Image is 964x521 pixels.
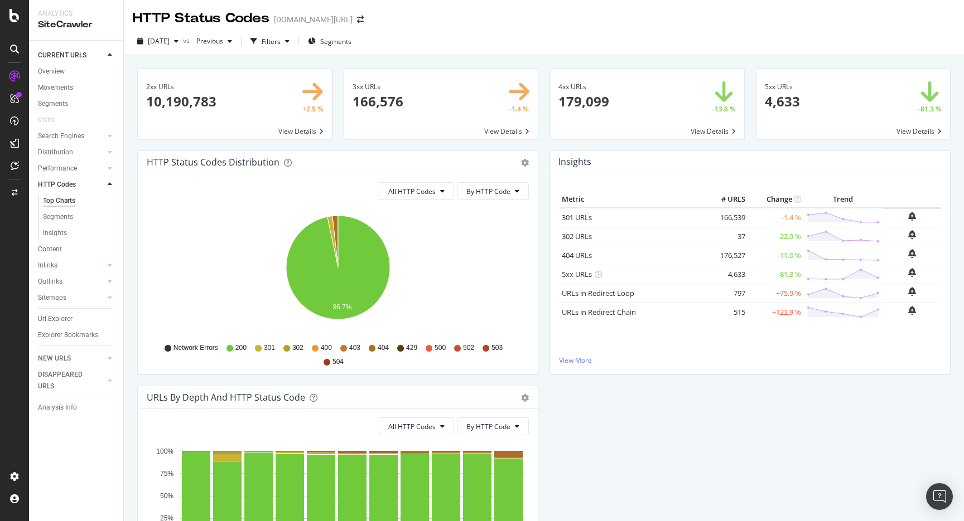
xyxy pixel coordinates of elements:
[38,402,115,413] a: Analysis Info
[38,114,66,126] a: Visits
[748,265,804,284] td: -81.3 %
[192,36,223,46] span: Previous
[357,16,364,23] div: arrow-right-arrow-left
[38,179,104,191] a: HTTP Codes
[908,230,916,239] div: bell-plus
[748,246,804,265] td: -11.0 %
[908,287,916,296] div: bell-plus
[559,191,703,208] th: Metric
[332,304,351,311] text: 96.7%
[264,343,275,353] span: 301
[160,492,173,500] text: 50%
[43,227,67,239] div: Insights
[303,32,356,50] button: Segments
[235,343,247,353] span: 200
[43,195,75,207] div: Top Charts
[38,369,104,392] a: DISAPPEARED URLS
[406,343,417,353] span: 429
[491,343,503,353] span: 503
[38,147,104,158] a: Distribution
[703,227,748,246] td: 37
[160,470,173,478] text: 75%
[38,329,98,341] div: Explorer Bookmarks
[379,182,454,200] button: All HTTP Codes
[748,227,804,246] td: -22.9 %
[38,260,57,271] div: Inlinks
[38,276,62,288] div: Outlinks
[748,284,804,303] td: +75.9 %
[38,353,104,364] a: NEW URLS
[38,313,73,325] div: Url Explorer
[463,343,474,353] span: 502
[148,36,170,46] span: 2025 Sep. 10th
[43,211,115,223] a: Segments
[38,66,65,77] div: Overview
[388,422,436,431] span: All HTTP Codes
[703,284,748,303] td: 797
[43,227,115,239] a: Insights
[38,9,114,18] div: Analytics
[262,37,281,46] div: Filters
[562,307,636,317] a: URLs in Redirect Chain
[38,313,115,325] a: Url Explorer
[292,343,303,353] span: 302
[457,182,529,200] button: By HTTP Code
[748,303,804,322] td: +122.9 %
[748,208,804,227] td: -1.4 %
[246,32,294,50] button: Filters
[38,163,104,174] a: Performance
[43,195,115,207] a: Top Charts
[703,191,748,208] th: # URLS
[183,36,192,45] span: vs
[378,343,389,353] span: 404
[558,154,591,169] h4: Insights
[38,50,86,61] div: CURRENT URLS
[908,212,916,221] div: bell-plus
[147,157,279,168] div: HTTP Status Codes Distribution
[38,130,104,142] a: Search Engines
[173,343,218,353] span: Network Errors
[321,343,332,353] span: 400
[703,265,748,284] td: 4,633
[38,244,62,255] div: Content
[133,9,269,28] div: HTTP Status Codes
[559,356,941,365] a: View More
[562,212,592,222] a: 301 URLs
[320,37,351,46] span: Segments
[43,211,73,223] div: Segments
[521,159,529,167] div: gear
[133,32,183,50] button: [DATE]
[748,191,804,208] th: Change
[38,292,66,304] div: Sitemaps
[38,369,94,392] div: DISAPPEARED URLS
[147,209,529,338] svg: A chart.
[38,82,73,94] div: Movements
[147,392,305,403] div: URLs by Depth and HTTP Status Code
[908,268,916,277] div: bell-plus
[38,353,71,364] div: NEW URLS
[38,244,115,255] a: Content
[38,163,77,174] div: Performance
[908,249,916,258] div: bell-plus
[332,357,344,367] span: 504
[38,66,115,77] a: Overview
[435,343,446,353] span: 500
[38,50,104,61] a: CURRENT URLS
[562,231,592,241] a: 302 URLs
[38,130,84,142] div: Search Engines
[804,191,883,208] th: Trend
[38,402,77,413] div: Analysis Info
[192,32,237,50] button: Previous
[38,179,76,191] div: HTTP Codes
[38,98,115,110] a: Segments
[38,292,104,304] a: Sitemaps
[466,187,510,196] span: By HTTP Code
[38,82,115,94] a: Movements
[562,288,634,298] a: URLs in Redirect Loop
[908,306,916,315] div: bell-plus
[349,343,360,353] span: 403
[562,250,592,260] a: 404 URLs
[457,417,529,435] button: By HTTP Code
[388,187,436,196] span: All HTTP Codes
